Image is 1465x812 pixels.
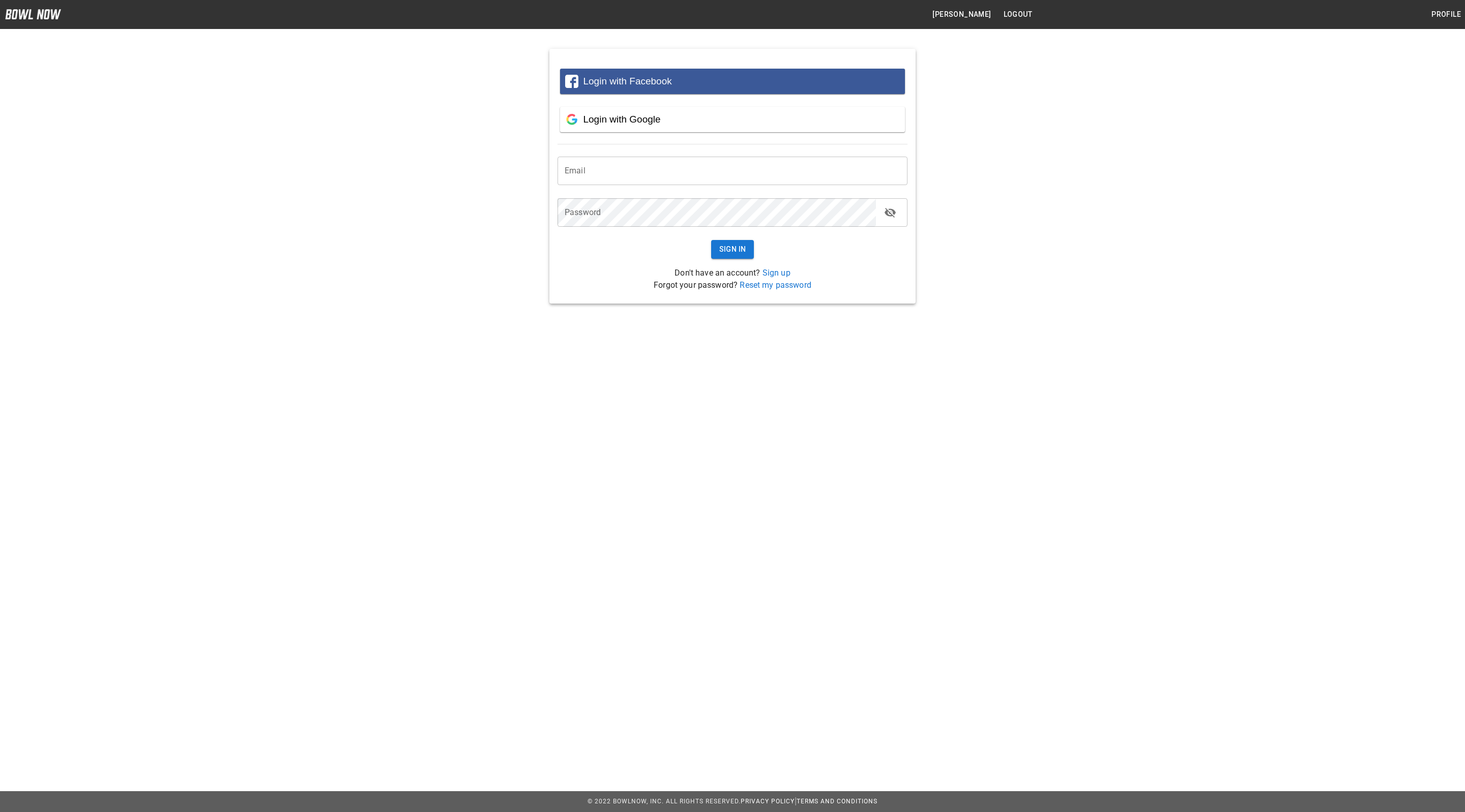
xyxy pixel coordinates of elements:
[797,798,877,805] a: Terms and Conditions
[558,279,907,291] p: Forgot your password?
[588,798,741,805] span: © 2022 BowlNow, Inc. All Rights Reserved.
[560,69,905,94] button: Login with Facebook
[740,280,811,290] a: Reset my password
[558,267,907,279] p: Don't have an account?
[560,107,905,132] button: Login with Google
[880,202,900,223] button: toggle password visibility
[5,9,61,19] img: logo
[741,798,795,805] a: Privacy Policy
[928,5,995,24] button: [PERSON_NAME]
[711,240,754,259] button: Sign In
[583,76,671,86] span: Login with Facebook
[1427,5,1465,24] button: Profile
[763,268,790,278] a: Sign up
[583,114,660,125] span: Login with Google
[1000,5,1036,24] button: Logout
